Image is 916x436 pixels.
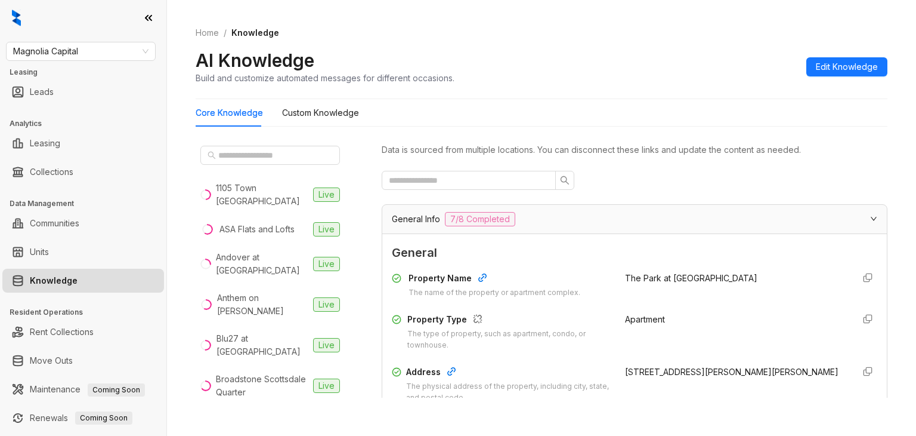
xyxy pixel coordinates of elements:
div: Blu27 at [GEOGRAPHIC_DATA] [216,332,308,358]
div: Property Name [409,272,580,287]
div: The physical address of the property, including city, state, and postal code. [406,381,611,404]
span: Live [313,188,340,202]
a: Units [30,240,49,264]
span: Coming Soon [88,383,145,397]
li: Knowledge [2,269,164,293]
div: Broadstone Scottsdale Quarter [216,373,308,399]
div: Custom Knowledge [282,106,359,119]
li: Communities [2,211,164,235]
a: Move Outs [30,349,73,373]
span: Live [313,297,340,312]
li: Leads [2,80,164,104]
span: Edit Knowledge [816,60,878,73]
li: Leasing [2,131,164,155]
a: Home [193,26,221,39]
div: Property Type [407,313,610,328]
span: Live [313,338,340,352]
li: Units [2,240,164,264]
a: Collections [30,160,73,184]
span: 7/8 Completed [445,212,515,226]
a: Knowledge [30,269,78,293]
h3: Analytics [10,118,166,129]
li: / [224,26,227,39]
span: Knowledge [231,27,279,38]
div: [STREET_ADDRESS][PERSON_NAME][PERSON_NAME] [625,366,844,379]
li: Maintenance [2,377,164,401]
span: search [560,176,570,185]
div: General Info7/8 Completed [382,205,887,234]
a: Leasing [30,131,60,155]
img: logo [12,10,21,26]
li: Move Outs [2,349,164,373]
h3: Resident Operations [10,307,166,318]
div: Core Knowledge [196,106,263,119]
li: Rent Collections [2,320,164,344]
span: Coming Soon [75,412,132,425]
div: Data is sourced from multiple locations. You can disconnect these links and update the content as... [382,143,887,156]
div: The type of property, such as apartment, condo, or townhouse. [407,328,610,351]
span: Live [313,257,340,271]
span: expanded [870,215,877,222]
a: Rent Collections [30,320,94,344]
span: General [392,244,877,262]
button: Edit Knowledge [806,57,887,76]
span: Apartment [625,314,665,324]
h2: AI Knowledge [196,49,314,72]
a: Communities [30,211,79,235]
span: Live [313,222,340,237]
div: 1105 Town [GEOGRAPHIC_DATA] [216,182,308,208]
span: search [208,151,216,159]
div: Andover at [GEOGRAPHIC_DATA] [216,251,308,277]
span: Magnolia Capital [13,42,148,60]
div: The name of the property or apartment complex. [409,287,580,299]
a: RenewalsComing Soon [30,406,132,430]
h3: Data Management [10,198,166,209]
div: Anthem on [PERSON_NAME] [217,291,308,318]
div: Address [406,366,611,381]
h3: Leasing [10,67,166,78]
span: Live [313,379,340,393]
div: Build and customize automated messages for different occasions. [196,72,454,84]
span: General Info [392,213,440,226]
span: The Park at [GEOGRAPHIC_DATA] [625,273,757,283]
li: Renewals [2,406,164,430]
li: Collections [2,160,164,184]
a: Leads [30,80,54,104]
div: ASA Flats and Lofts [219,223,295,236]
